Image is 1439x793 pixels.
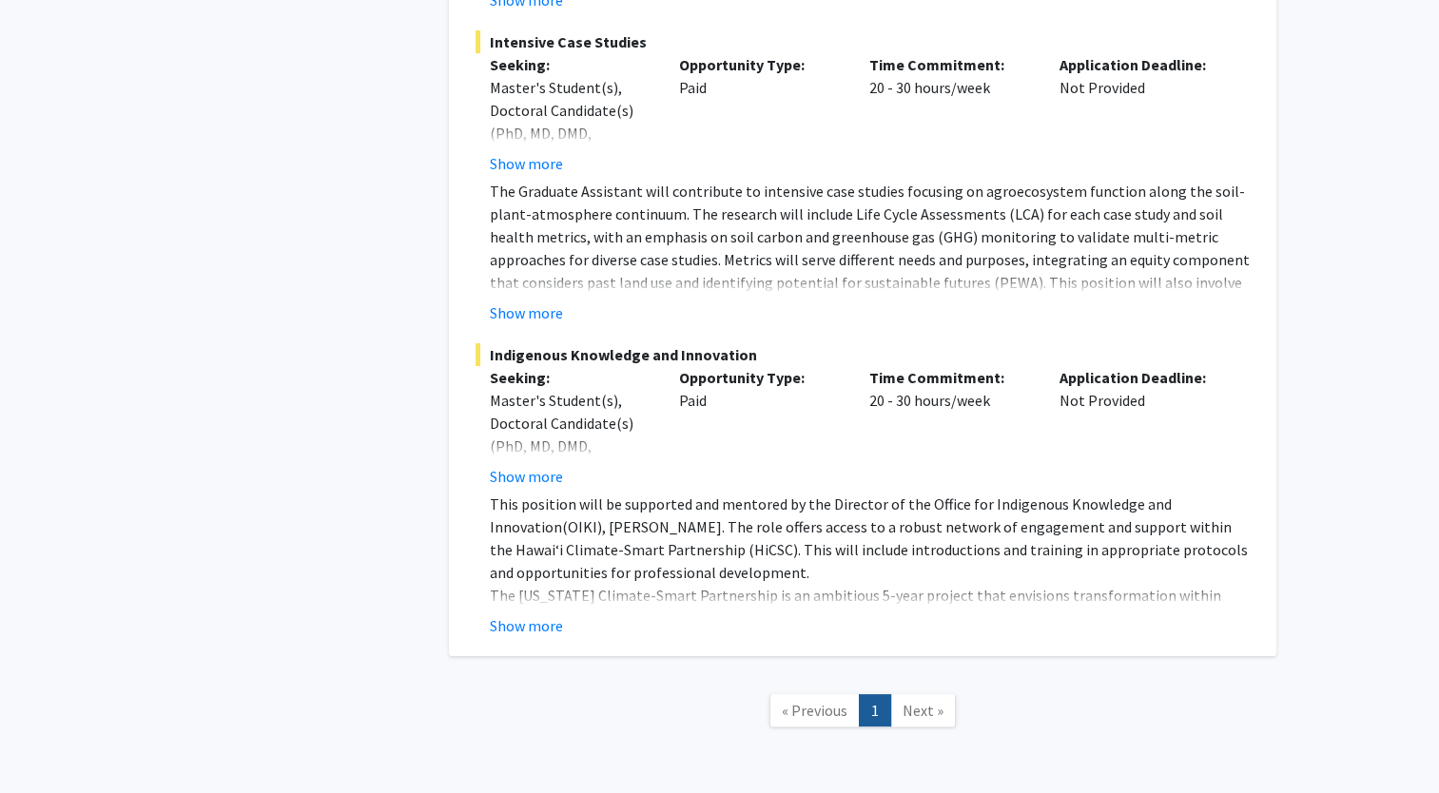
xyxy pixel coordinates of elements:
p: This position will be supported and mentored by the Director of the Office for Indigenous Knowled... [490,493,1250,584]
span: Indigenous Knowledge and Innovation [476,343,1250,366]
button: Show more [490,465,563,488]
p: Application Deadline: [1060,53,1221,76]
p: Opportunity Type: [679,366,841,389]
p: Time Commitment: [869,366,1031,389]
p: Seeking: [490,366,651,389]
span: Intensive Case Studies [476,30,1250,53]
button: Show more [490,152,563,175]
div: Master's Student(s), Doctoral Candidate(s) (PhD, MD, DMD, PharmD, etc.) [490,389,651,480]
a: Previous Page [769,694,860,727]
iframe: Chat [14,707,81,779]
div: Not Provided [1045,366,1235,488]
div: 20 - 30 hours/week [855,53,1045,175]
div: 20 - 30 hours/week [855,366,1045,488]
p: The [US_STATE] Climate-Smart Partnership is an ambitious 5-year project that envisions transforma... [490,584,1250,721]
span: « Previous [782,701,847,720]
p: Time Commitment: [869,53,1031,76]
button: Show more [490,301,563,324]
nav: Page navigation [449,675,1276,752]
p: Application Deadline: [1060,366,1221,389]
div: Master's Student(s), Doctoral Candidate(s) (PhD, MD, DMD, PharmD, etc.) [490,76,651,167]
a: Next Page [890,694,956,727]
button: Show more [490,614,563,637]
a: 1 [859,694,891,727]
div: Paid [665,366,855,488]
div: Paid [665,53,855,175]
span: Next » [903,701,943,720]
p: Seeking: [490,53,651,76]
p: Opportunity Type: [679,53,841,76]
div: Not Provided [1045,53,1235,175]
p: The Graduate Assistant will contribute to intensive case studies focusing on agroecosystem functi... [490,180,1250,317]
